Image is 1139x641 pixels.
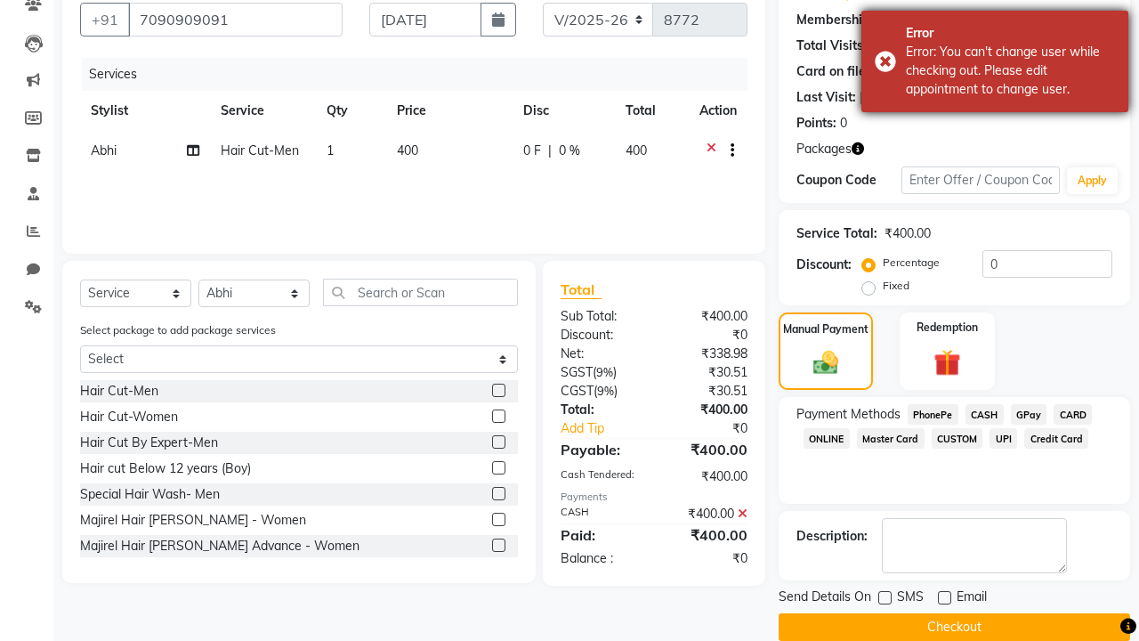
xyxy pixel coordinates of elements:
div: ₹0 [654,549,761,568]
a: Add Tip [547,419,672,438]
span: Total [561,280,602,299]
div: Sub Total: [547,307,654,326]
div: Error [906,24,1115,43]
span: CASH [965,404,1004,425]
span: Master Card [857,428,925,449]
div: ₹400.00 [654,505,761,523]
input: Search or Scan [323,279,518,306]
span: CGST [561,383,594,399]
div: Services [82,58,761,91]
span: Hair Cut-Men [221,142,299,158]
img: _gift.svg [925,346,970,380]
div: Majirel Hair [PERSON_NAME] - Women [80,511,306,530]
label: Percentage [883,255,940,271]
span: SGST [561,364,593,380]
div: Cash Tendered: [547,467,654,486]
span: 9% [596,365,613,379]
div: Points: [796,114,836,133]
div: Last Visit: [796,88,856,107]
div: ( ) [547,363,654,382]
span: Send Details On [779,588,871,610]
span: Email [957,588,987,610]
div: Paid: [547,524,654,546]
div: 0 [840,114,847,133]
th: Service [210,91,316,131]
div: ( ) [547,382,654,401]
div: Hair Cut-Men [80,382,158,401]
div: Total: [547,401,654,419]
span: CARD [1054,404,1092,425]
span: PhonePe [908,404,958,425]
div: ₹400.00 [654,467,761,486]
span: Abhi [91,142,117,158]
div: Membership: [796,11,874,29]
label: Redemption [917,320,978,336]
div: Description: [796,527,868,546]
span: 400 [626,142,647,158]
button: Apply [1067,167,1118,194]
div: ₹400.00 [885,224,931,243]
div: ₹400.00 [654,439,761,460]
button: +91 [80,3,130,37]
div: Coupon Code [796,171,901,190]
span: Payment Methods [796,405,901,424]
span: CUSTOM [932,428,983,449]
div: Discount: [796,256,852,274]
div: CASH [547,505,654,523]
span: | [548,142,552,160]
div: ₹400.00 [654,524,761,546]
div: ₹30.51 [654,382,761,401]
span: ONLINE [804,428,850,449]
span: 1 [327,142,334,158]
div: No Active Membership [796,11,1112,29]
span: 9% [597,384,614,398]
input: Enter Offer / Coupon Code [901,166,1060,194]
div: Service Total: [796,224,877,243]
th: Action [689,91,747,131]
input: Search by Name/Mobile/Email/Code [128,3,343,37]
div: ₹338.98 [654,345,761,363]
div: Discount: [547,326,654,345]
th: Total [615,91,689,131]
div: Special Hair Wash- Men [80,485,220,504]
th: Disc [513,91,615,131]
span: 0 % [559,142,580,160]
div: Majirel Hair [PERSON_NAME] Advance - Women [80,537,359,556]
div: Payable: [547,439,654,460]
img: _cash.svg [805,348,847,377]
div: [DATE] [860,88,898,107]
label: Manual Payment [783,321,868,337]
span: 0 F [523,142,541,160]
div: Error: You can't change user while checking out. Please edit appointment to change user. [906,43,1115,99]
span: SMS [897,588,924,610]
th: Qty [316,91,386,131]
div: Hair cut Below 12 years (Boy) [80,459,251,478]
label: Fixed [883,278,909,294]
div: Hair Cut By Expert-Men [80,434,218,452]
div: ₹400.00 [654,401,761,419]
div: Net: [547,345,654,363]
div: Balance : [547,549,654,568]
span: UPI [990,428,1017,449]
div: ₹0 [654,326,761,345]
label: Select package to add package services [80,322,276,338]
div: Card on file: [796,62,869,81]
span: Packages [796,140,852,158]
button: Checkout [779,613,1130,641]
div: Total Visits: [796,37,867,55]
div: ₹0 [672,419,761,438]
div: ₹400.00 [654,307,761,326]
th: Price [386,91,513,131]
span: Credit Card [1024,428,1088,449]
span: 400 [397,142,418,158]
div: Hair Cut-Women [80,408,178,426]
span: GPay [1011,404,1047,425]
div: ₹30.51 [654,363,761,382]
div: Payments [561,490,747,505]
th: Stylist [80,91,210,131]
